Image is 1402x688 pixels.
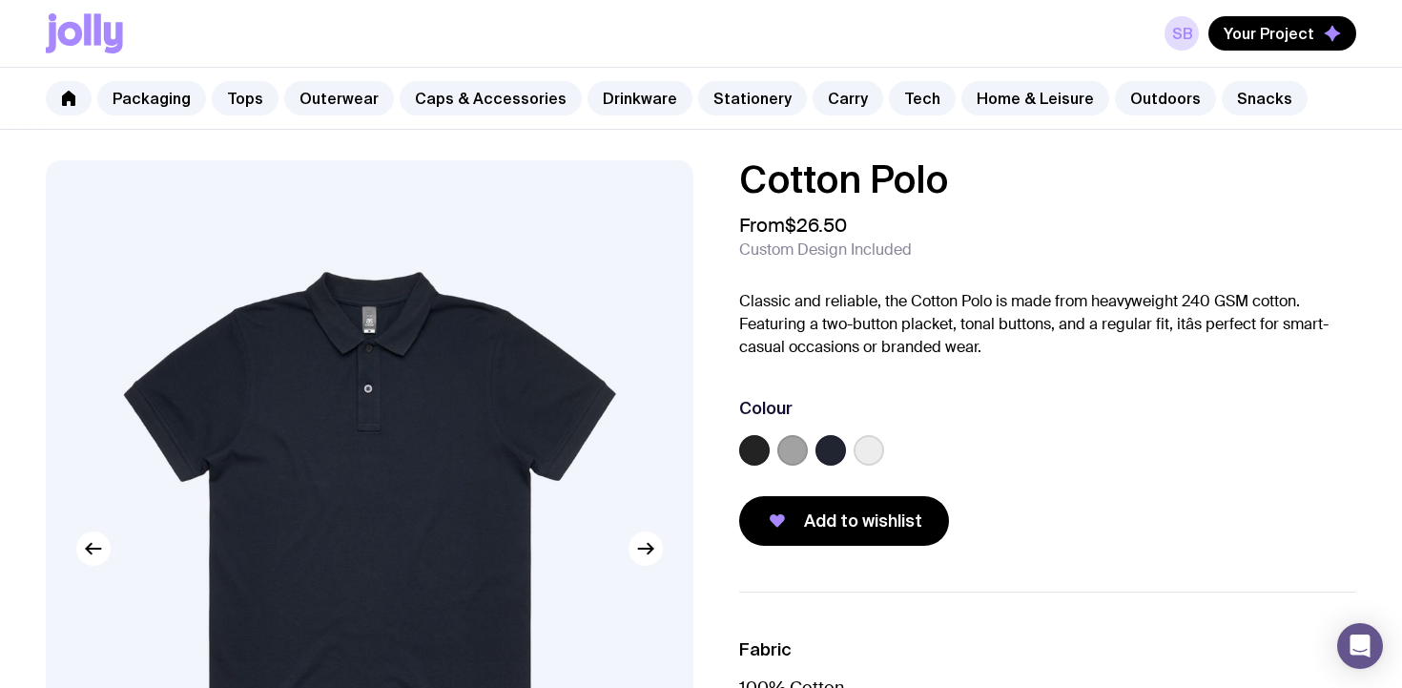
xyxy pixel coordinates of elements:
[97,81,206,115] a: Packaging
[284,81,394,115] a: Outerwear
[739,240,912,260] span: Custom Design Included
[698,81,807,115] a: Stationery
[1115,81,1216,115] a: Outdoors
[1165,16,1199,51] a: SB
[1224,24,1314,43] span: Your Project
[813,81,883,115] a: Carry
[739,160,1356,198] h1: Cotton Polo
[739,496,949,546] button: Add to wishlist
[1337,623,1383,669] div: Open Intercom Messenger
[739,290,1356,359] p: Classic and reliable, the Cotton Polo is made from heavyweight 240 GSM cotton. Featuring a two-bu...
[400,81,582,115] a: Caps & Accessories
[1222,81,1308,115] a: Snacks
[785,213,847,238] span: $26.50
[804,510,922,532] span: Add to wishlist
[961,81,1109,115] a: Home & Leisure
[212,81,278,115] a: Tops
[739,214,847,237] span: From
[739,638,1356,661] h3: Fabric
[889,81,956,115] a: Tech
[588,81,692,115] a: Drinkware
[1208,16,1356,51] button: Your Project
[739,397,793,420] h3: Colour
